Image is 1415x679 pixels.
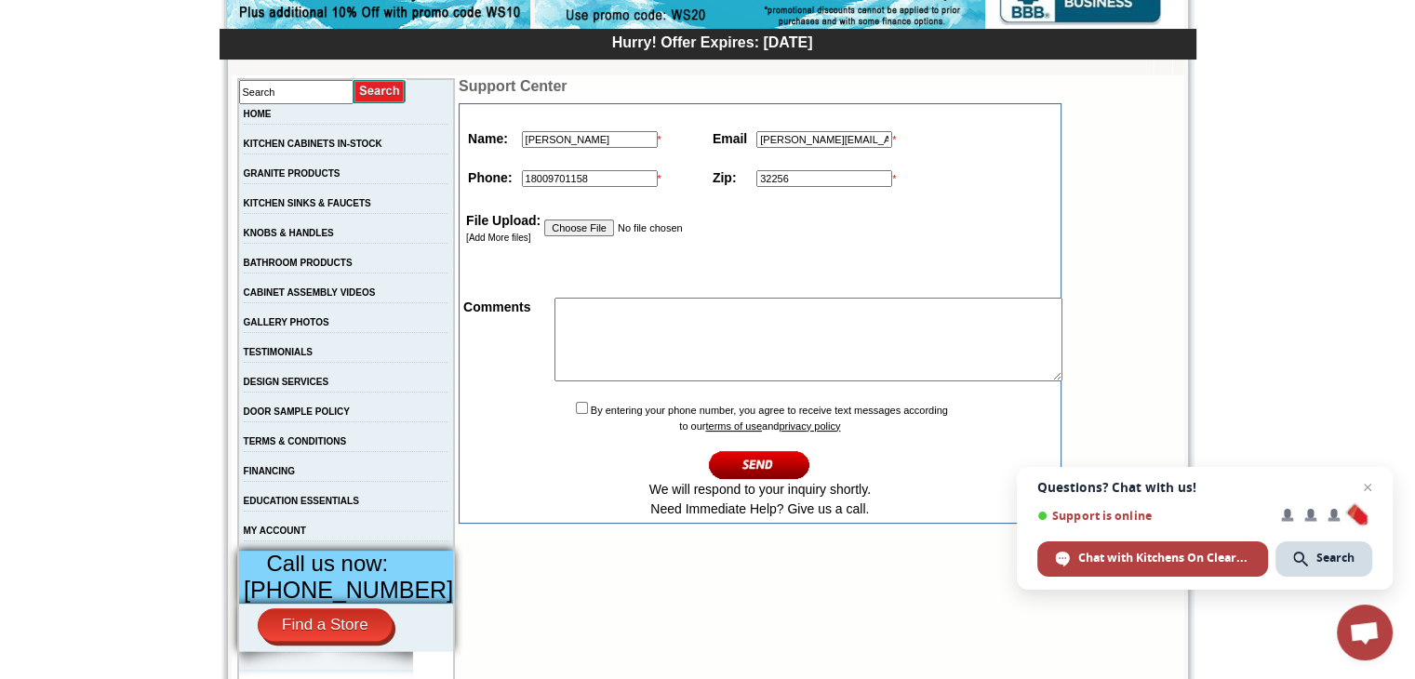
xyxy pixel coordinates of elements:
a: MY ACCOUNT [244,526,306,536]
a: FINANCING [244,466,296,476]
div: Open chat [1337,605,1393,660]
a: privacy policy [779,420,840,432]
input: +1(XXX)-XXX-XXXX [522,170,658,187]
a: terms of use [705,420,762,432]
div: Search [1275,541,1372,577]
span: Support is online [1037,509,1268,523]
a: Find a Store [258,608,393,642]
strong: Comments [463,300,530,314]
input: Submit [354,79,407,104]
span: Questions? Chat with us! [1037,480,1372,495]
a: HOME [244,109,272,119]
span: Call us now: [267,551,389,576]
div: Hurry! Offer Expires: [DATE] [229,32,1196,51]
strong: Email [713,131,747,146]
span: Close chat [1356,476,1379,499]
a: TESTIMONIALS [244,347,313,357]
a: BATHROOM PRODUCTS [244,258,353,268]
a: KITCHEN CABINETS IN-STOCK [244,139,382,149]
span: We will respond to your inquiry shortly. Need Immediate Help? Give us a call. [649,482,871,516]
a: EDUCATION ESSENTIALS [244,496,359,506]
td: By entering your phone number, you agree to receive text messages according to our and [461,397,1058,521]
input: Continue [709,449,810,480]
span: Search [1316,550,1355,566]
a: KITCHEN SINKS & FAUCETS [244,198,371,208]
a: GALLERY PHOTOS [244,317,329,327]
div: Chat with Kitchens On Clearance [1037,541,1268,577]
a: TERMS & CONDITIONS [244,436,347,446]
a: GRANITE PRODUCTS [244,168,340,179]
a: DESIGN SERVICES [244,377,329,387]
a: CABINET ASSEMBLY VIDEOS [244,287,376,298]
a: KNOBS & HANDLES [244,228,334,238]
strong: Zip: [713,170,737,185]
span: [PHONE_NUMBER] [244,577,453,603]
strong: Phone: [468,170,512,185]
span: Chat with Kitchens On Clearance [1078,550,1250,566]
a: [Add More files] [466,233,530,243]
strong: Name: [468,131,508,146]
strong: File Upload: [466,213,541,228]
a: DOOR SAMPLE POLICY [244,406,350,417]
td: Support Center [459,78,1061,95]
